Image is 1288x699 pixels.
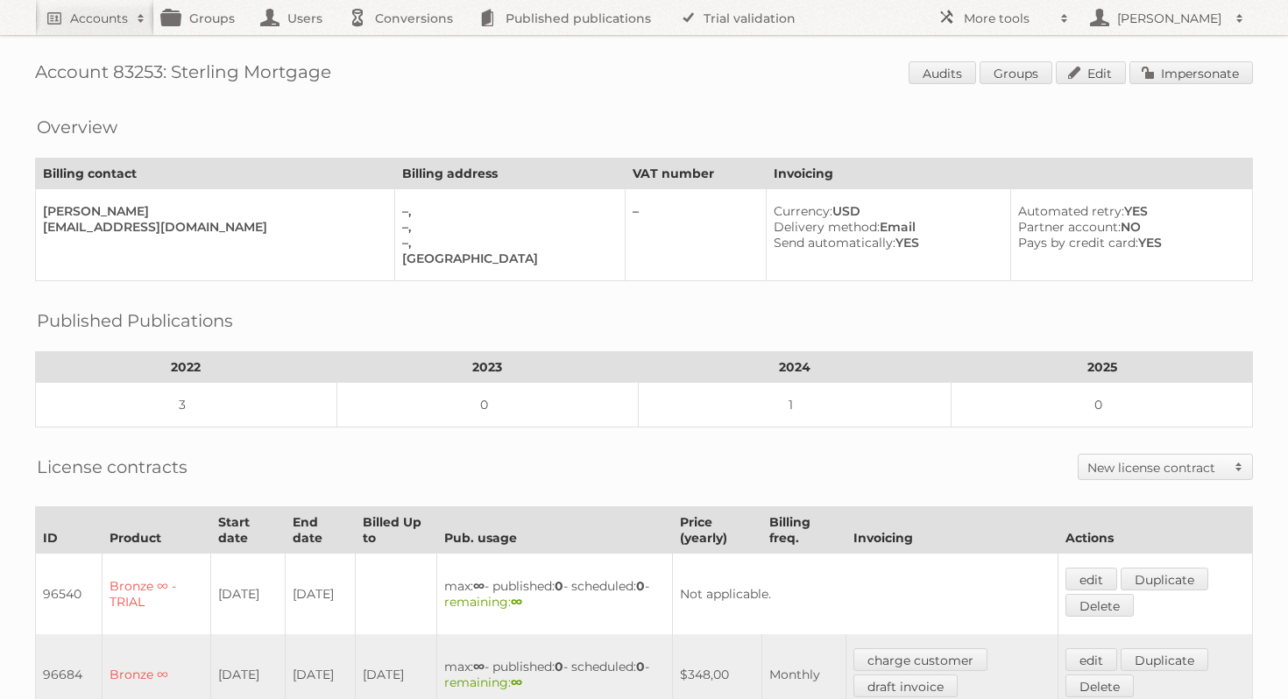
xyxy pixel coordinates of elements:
[626,189,767,281] td: –
[473,578,485,594] strong: ∞
[285,507,355,554] th: End date
[638,352,951,383] th: 2024
[636,659,645,674] strong: 0
[336,352,638,383] th: 2023
[1018,203,1124,219] span: Automated retry:
[952,383,1253,427] td: 0
[626,159,767,189] th: VAT number
[511,674,522,690] strong: ∞
[43,203,380,219] div: [PERSON_NAME]
[774,235,895,251] span: Send automatically:
[36,554,103,635] td: 96540
[402,235,611,251] div: –,
[555,578,563,594] strong: 0
[1018,219,1238,235] div: NO
[1065,594,1134,617] a: Delete
[774,203,996,219] div: USD
[285,554,355,635] td: [DATE]
[853,648,987,671] a: charge customer
[473,659,485,674] strong: ∞
[555,659,563,674] strong: 0
[37,307,233,334] h2: Published Publications
[636,578,645,594] strong: 0
[774,203,832,219] span: Currency:
[37,454,188,480] h2: License contracts
[774,219,996,235] div: Email
[37,114,117,140] h2: Overview
[355,507,436,554] th: Billed Up to
[762,507,846,554] th: Billing freq.
[1113,10,1227,27] h2: [PERSON_NAME]
[1065,648,1117,671] a: edit
[436,554,673,635] td: max: - published: - scheduled: -
[673,554,1058,635] td: Not applicable.
[70,10,128,27] h2: Accounts
[1087,459,1226,477] h2: New license contract
[436,507,673,554] th: Pub. usage
[952,352,1253,383] th: 2025
[395,159,626,189] th: Billing address
[211,507,286,554] th: Start date
[980,61,1052,84] a: Groups
[1226,455,1252,479] span: Toggle
[964,10,1051,27] h2: More tools
[909,61,976,84] a: Audits
[1065,674,1134,697] a: Delete
[36,507,103,554] th: ID
[444,674,522,690] span: remaining:
[43,219,380,235] div: [EMAIL_ADDRESS][DOMAIN_NAME]
[211,554,286,635] td: [DATE]
[103,554,211,635] td: Bronze ∞ - TRIAL
[402,219,611,235] div: –,
[1121,648,1208,671] a: Duplicate
[402,203,611,219] div: –,
[1018,235,1238,251] div: YES
[36,352,337,383] th: 2022
[638,383,951,427] td: 1
[774,219,880,235] span: Delivery method:
[1065,568,1117,590] a: edit
[1056,61,1126,84] a: Edit
[35,61,1253,88] h1: Account 83253: Sterling Mortgage
[853,674,958,697] a: draft invoice
[1018,235,1138,251] span: Pays by credit card:
[846,507,1058,554] th: Invoicing
[1018,203,1238,219] div: YES
[774,235,996,251] div: YES
[444,594,522,610] span: remaining:
[1058,507,1253,554] th: Actions
[511,594,522,610] strong: ∞
[1079,455,1252,479] a: New license contract
[1121,568,1208,590] a: Duplicate
[1129,61,1253,84] a: Impersonate
[336,383,638,427] td: 0
[402,251,611,266] div: [GEOGRAPHIC_DATA]
[36,383,337,427] td: 3
[673,507,762,554] th: Price (yearly)
[103,507,211,554] th: Product
[766,159,1252,189] th: Invoicing
[36,159,395,189] th: Billing contact
[1018,219,1121,235] span: Partner account:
